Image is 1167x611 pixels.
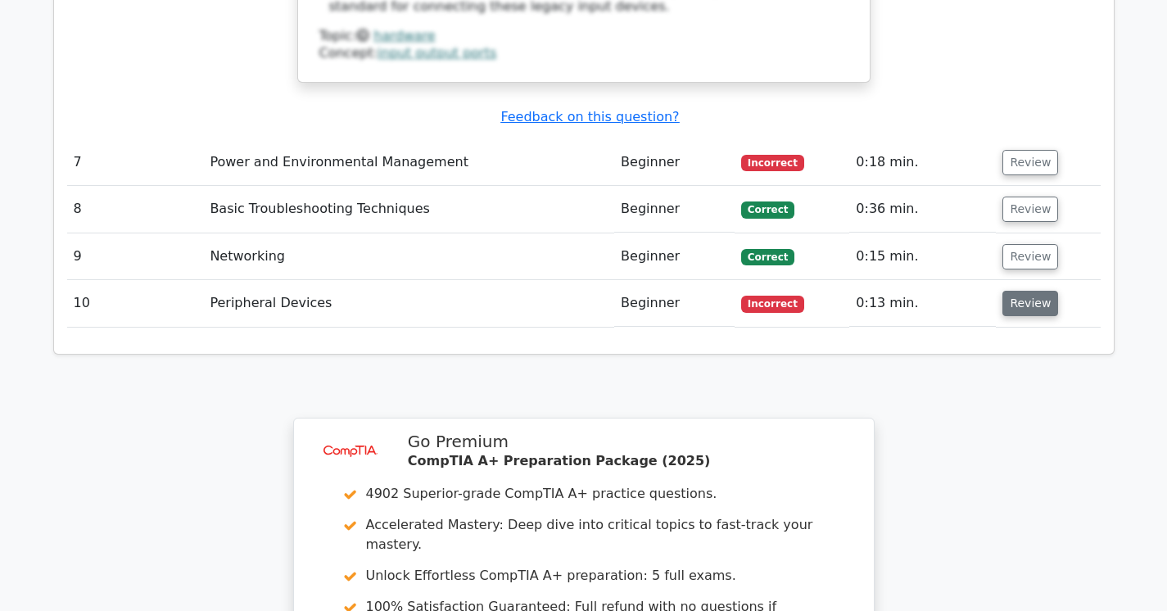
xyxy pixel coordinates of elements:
div: Concept: [319,45,848,62]
td: Networking [203,233,614,280]
td: 10 [67,280,204,327]
td: 9 [67,233,204,280]
span: Incorrect [741,155,804,171]
div: Topic: [319,28,848,45]
td: 0:13 min. [849,280,996,327]
span: Correct [741,201,794,218]
td: 8 [67,186,204,233]
td: Beginner [614,186,735,233]
td: Beginner [614,233,735,280]
button: Review [1002,150,1058,175]
a: Feedback on this question? [500,109,679,124]
span: Correct [741,249,794,265]
button: Review [1002,244,1058,269]
button: Review [1002,291,1058,316]
td: Beginner [614,280,735,327]
td: 0:18 min. [849,139,996,186]
td: Beginner [614,139,735,186]
td: 7 [67,139,204,186]
span: Incorrect [741,296,804,312]
td: 0:15 min. [849,233,996,280]
td: 0:36 min. [849,186,996,233]
button: Review [1002,197,1058,222]
td: Peripheral Devices [203,280,614,327]
td: Basic Troubleshooting Techniques [203,186,614,233]
a: input output ports [378,45,496,61]
td: Power and Environmental Management [203,139,614,186]
a: hardware [373,28,435,43]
